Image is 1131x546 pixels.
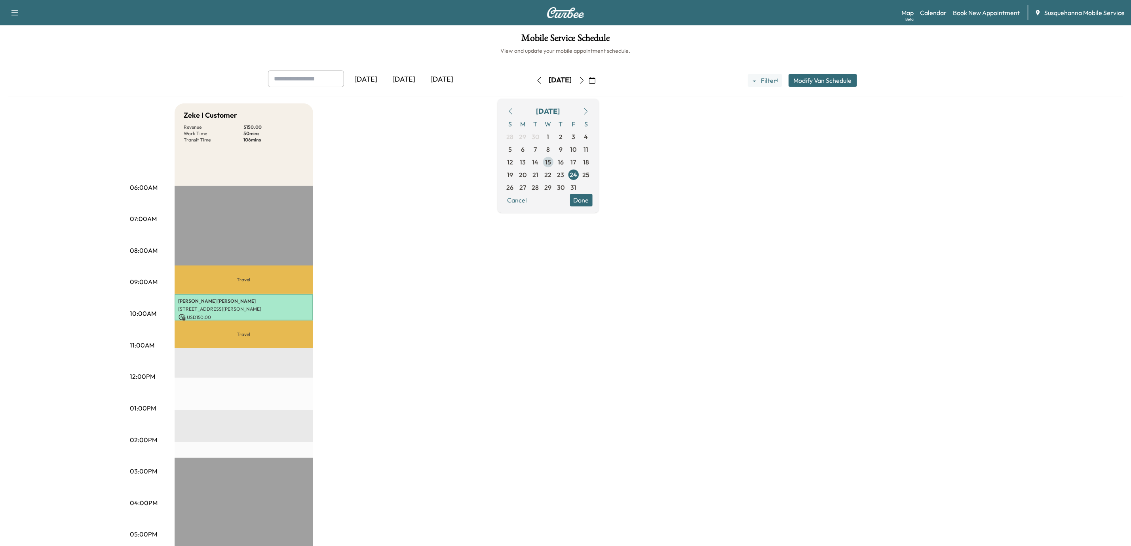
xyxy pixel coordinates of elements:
[534,145,537,154] span: 7
[953,8,1020,17] a: Book New Appointment
[179,298,309,304] p: [PERSON_NAME] [PERSON_NAME]
[244,124,304,130] p: $ 150.00
[761,76,775,85] span: Filter
[130,498,158,508] p: 04:00PM
[347,71,385,89] div: [DATE]
[130,183,158,192] p: 06:00AM
[130,246,158,255] p: 08:00AM
[555,118,567,130] span: T
[8,47,1123,55] h6: View and update your mobile appointment schedule.
[532,170,538,179] span: 21
[570,170,577,179] span: 24
[130,214,157,223] p: 07:00AM
[504,194,531,206] button: Cancel
[508,145,512,154] span: 5
[545,170,552,179] span: 22
[572,132,575,141] span: 3
[507,170,513,179] span: 19
[529,118,542,130] span: T
[184,137,244,143] p: Transit Time
[748,74,782,87] button: Filter●1
[905,16,914,22] div: Beta
[521,145,525,154] span: 6
[130,372,156,381] p: 12:00PM
[130,403,156,413] p: 01:00PM
[583,170,590,179] span: 25
[184,124,244,130] p: Revenue
[567,118,580,130] span: F
[777,77,779,84] span: 1
[507,183,514,192] span: 26
[558,157,564,167] span: 16
[507,157,513,167] span: 12
[130,277,158,286] p: 09:00AM
[130,309,157,318] p: 10:00AM
[547,132,549,141] span: 1
[519,132,527,141] span: 29
[570,145,577,154] span: 10
[519,183,526,192] span: 27
[244,137,304,143] p: 106 mins
[775,78,777,82] span: ●
[517,118,529,130] span: M
[519,170,527,179] span: 20
[559,132,563,141] span: 2
[920,8,947,17] a: Calendar
[507,132,514,141] span: 28
[184,130,244,137] p: Work Time
[547,7,585,18] img: Curbee Logo
[549,75,572,85] div: [DATE]
[8,33,1123,47] h1: Mobile Service Schedule
[584,132,588,141] span: 4
[542,118,555,130] span: W
[536,106,560,117] div: [DATE]
[130,340,155,350] p: 11:00AM
[532,132,539,141] span: 30
[571,157,576,167] span: 17
[1044,8,1125,17] span: Susquehanna Mobile Service
[557,183,565,192] span: 30
[570,194,593,206] button: Done
[545,157,551,167] span: 15
[559,145,563,154] span: 9
[175,265,313,294] p: Travel
[583,157,589,167] span: 18
[570,183,576,192] span: 31
[546,145,550,154] span: 8
[385,71,423,89] div: [DATE]
[179,306,309,312] p: [STREET_ADDRESS][PERSON_NAME]
[580,118,593,130] span: S
[584,145,589,154] span: 11
[244,130,304,137] p: 50 mins
[184,110,238,121] h5: Zeke I Customer
[532,157,539,167] span: 14
[130,529,158,539] p: 05:00PM
[423,71,461,89] div: [DATE]
[130,466,158,476] p: 03:00PM
[130,435,158,445] p: 02:00PM
[504,118,517,130] span: S
[789,74,857,87] button: Modify Van Schedule
[532,183,539,192] span: 28
[557,170,565,179] span: 23
[901,8,914,17] a: MapBeta
[545,183,552,192] span: 29
[520,157,526,167] span: 13
[175,321,313,348] p: Travel
[179,314,309,321] p: USD 150.00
